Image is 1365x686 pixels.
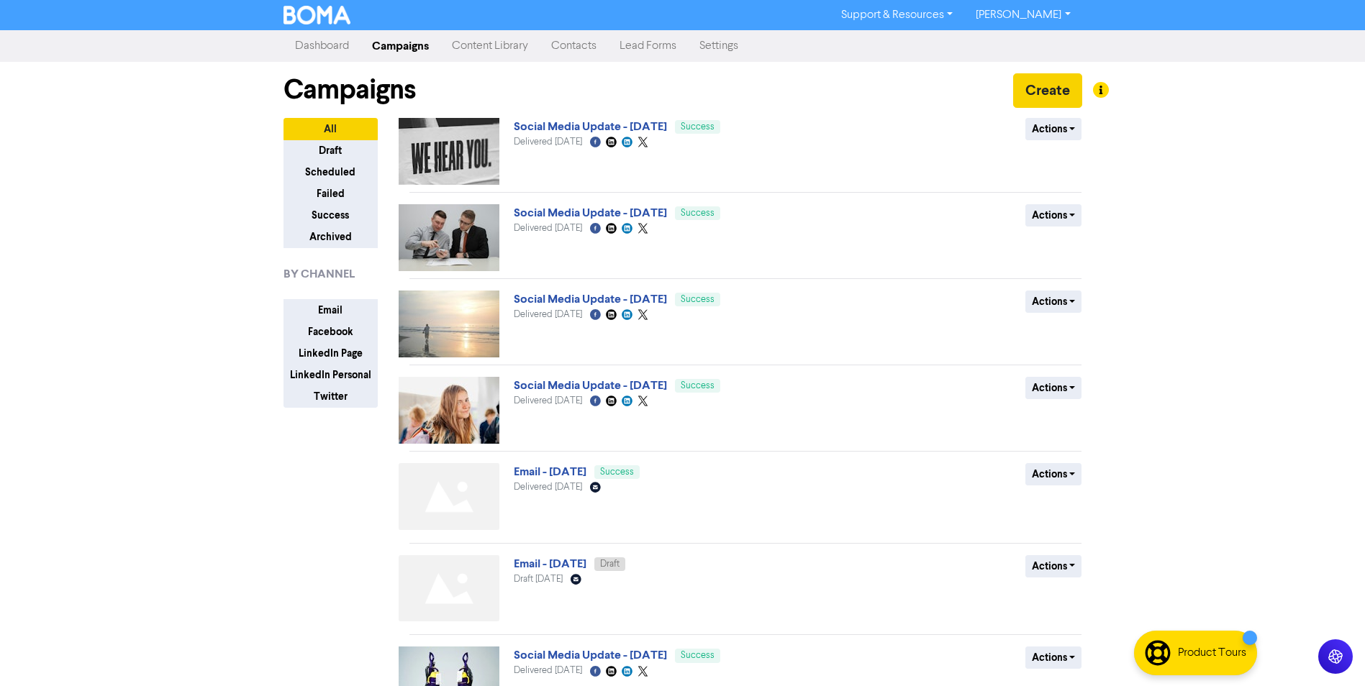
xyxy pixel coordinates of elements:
a: Social Media Update - [DATE] [514,119,667,134]
img: Not found [399,555,499,622]
button: Draft [284,140,378,162]
button: Actions [1025,555,1082,577]
a: Email - [DATE] [514,557,586,571]
span: Delivered [DATE] [514,224,582,233]
img: image_1757286168993.jpeg [399,291,499,357]
span: Delivered [DATE] [514,310,582,319]
a: [PERSON_NAME] [964,4,1081,27]
span: BY CHANNEL [284,265,355,283]
a: Campaigns [360,32,440,60]
span: Success [681,295,715,304]
a: Social Media Update - [DATE] [514,292,667,306]
span: Delivered [DATE] [514,137,582,147]
button: Actions [1025,204,1082,227]
button: Facebook [284,321,378,343]
span: Success [681,209,715,218]
a: Support & Resources [830,4,964,27]
a: Lead Forms [608,32,688,60]
a: Email - [DATE] [514,465,586,479]
a: Social Media Update - [DATE] [514,648,667,662]
button: Actions [1025,646,1082,669]
button: Success [284,204,378,227]
button: Archived [284,226,378,248]
a: Content Library [440,32,540,60]
span: Success [681,381,715,390]
img: image_1756429598796.jpeg [399,377,499,444]
button: All [284,118,378,140]
span: Delivered [DATE] [514,396,582,406]
button: Actions [1025,377,1082,399]
span: Success [600,467,634,477]
img: Not found [399,463,499,530]
button: Failed [284,183,378,205]
a: Dashboard [284,32,360,60]
span: Delivered [DATE] [514,666,582,675]
button: LinkedIn Personal [284,364,378,386]
a: Contacts [540,32,608,60]
button: Create [1013,73,1082,108]
button: Actions [1025,118,1082,140]
a: Social Media Update - [DATE] [514,378,667,393]
span: Draft [DATE] [514,575,563,584]
span: Success [681,122,715,132]
a: Social Media Update - [DATE] [514,206,667,220]
button: Actions [1025,291,1082,313]
img: image_1757631123936.jpeg [399,204,499,271]
iframe: Chat Widget [1293,617,1365,686]
button: Scheduled [284,161,378,183]
h1: Campaigns [284,73,416,106]
a: Settings [688,32,750,60]
img: BOMA Logo [284,6,351,24]
button: Twitter [284,385,378,408]
span: Delivered [DATE] [514,483,582,492]
span: Draft [600,559,620,569]
img: image_1758237154008.jpeg [399,118,499,185]
button: Actions [1025,463,1082,485]
button: LinkedIn Page [284,342,378,365]
span: Success [681,651,715,660]
button: Email [284,299,378,321]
